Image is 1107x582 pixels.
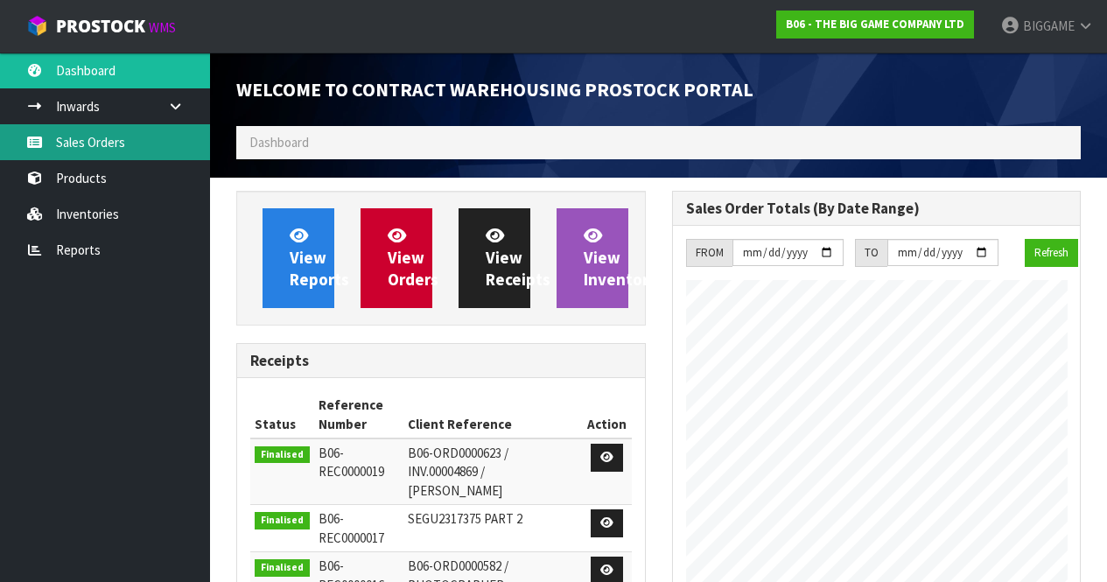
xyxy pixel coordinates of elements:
a: ViewReceipts [459,208,530,308]
span: B06-REC0000019 [319,445,384,480]
span: Dashboard [249,134,309,151]
strong: B06 - THE BIG GAME COMPANY LTD [786,17,964,32]
span: View Reports [290,225,349,291]
span: BIGGAME [1023,18,1075,34]
img: cube-alt.png [26,15,48,37]
th: Status [250,391,314,438]
th: Action [583,391,631,438]
span: View Receipts [486,225,550,291]
th: Client Reference [403,391,583,438]
span: Finalised [255,512,310,529]
span: B06-ORD0000623 / INV.00004869 / [PERSON_NAME] [408,445,508,499]
span: View Inventory [584,225,657,291]
a: ViewInventory [557,208,628,308]
a: ViewOrders [361,208,432,308]
h3: Sales Order Totals (By Date Range) [686,200,1068,217]
span: B06-REC0000017 [319,510,384,545]
span: SEGU2317375 PART 2 [408,510,522,527]
small: WMS [149,19,176,36]
span: View Orders [388,225,438,291]
span: Finalised [255,446,310,464]
span: ProStock [56,15,145,38]
button: Refresh [1025,239,1078,267]
a: ViewReports [263,208,334,308]
div: TO [855,239,887,267]
h3: Receipts [250,353,632,369]
th: Reference Number [314,391,404,438]
span: Welcome to Contract Warehousing ProStock Portal [236,77,753,102]
div: FROM [686,239,732,267]
span: Finalised [255,559,310,577]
